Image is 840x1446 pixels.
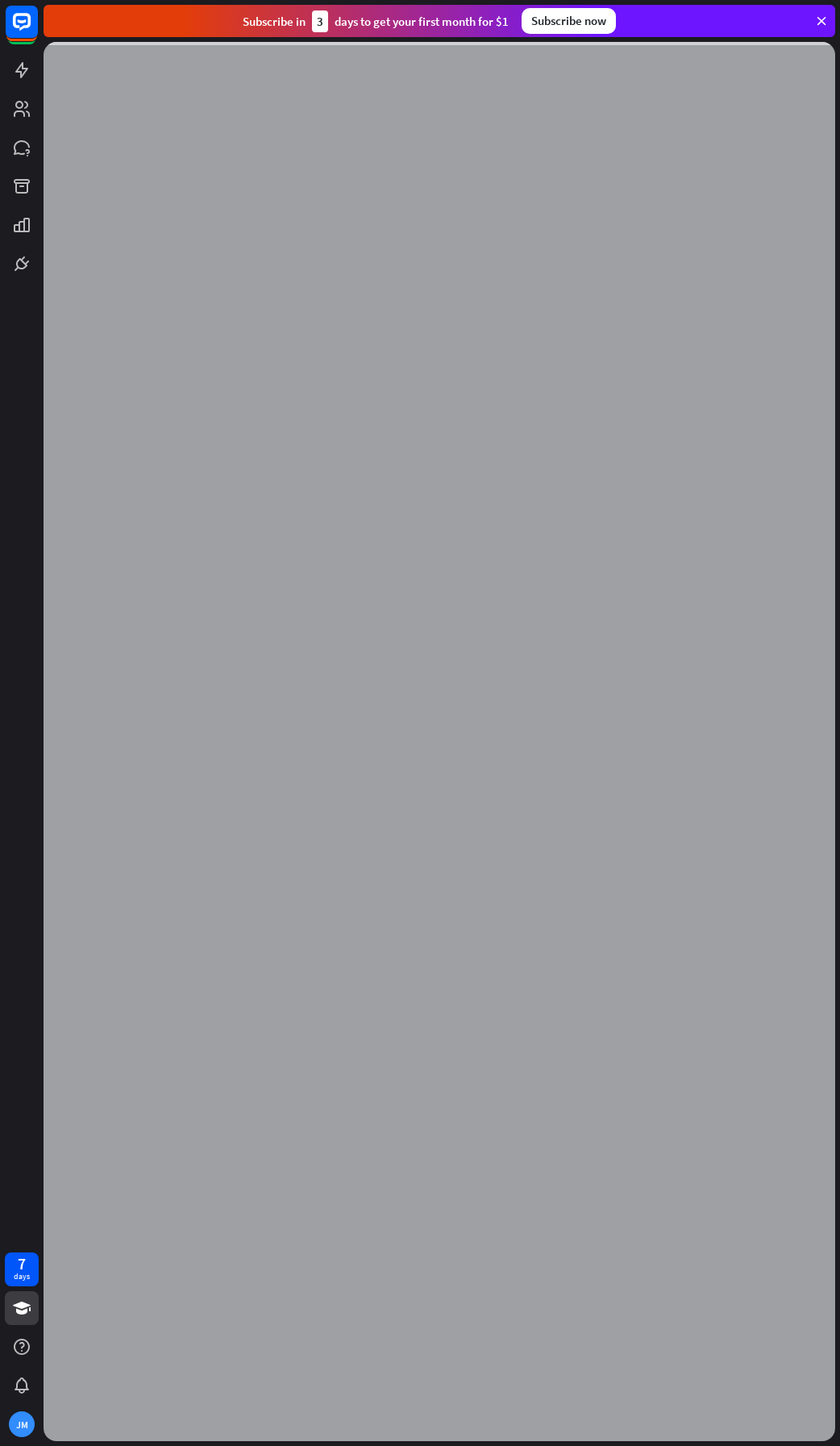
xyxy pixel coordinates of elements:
[522,8,616,34] div: Subscribe now
[243,10,509,32] div: Subscribe in days to get your first month for $1
[14,1271,30,1282] div: days
[18,1256,26,1271] div: 7
[9,1411,35,1437] div: JM
[312,10,328,32] div: 3
[5,1252,39,1286] a: 7 days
